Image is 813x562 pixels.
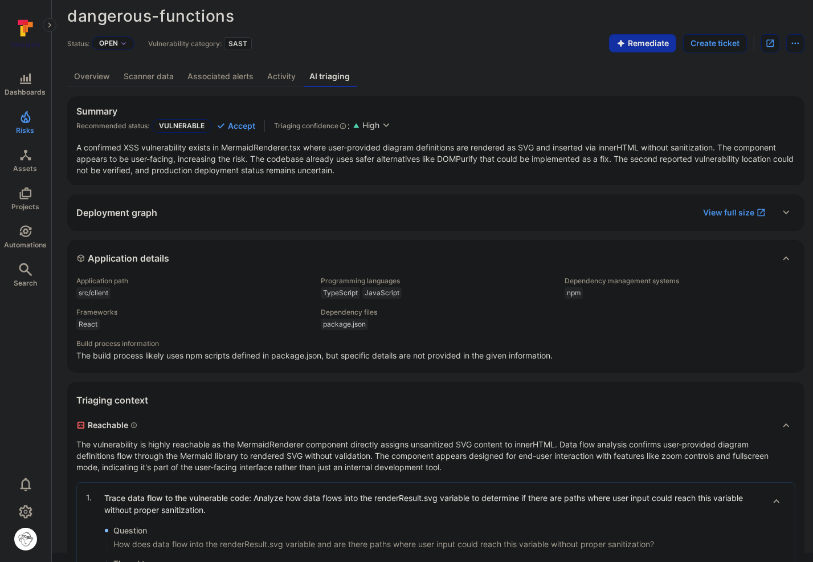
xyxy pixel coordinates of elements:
span: Build process information [76,339,795,348]
p: Trace data flow to the vulnerable code : [104,492,763,516]
a: View full size [696,203,773,222]
div: SAST [224,37,252,50]
span: Application path [76,276,307,285]
h2: Deployment graph [76,207,157,218]
span: TypeScript [323,288,358,298]
div: Collapse [77,483,795,525]
p: Vulnerable [152,119,212,133]
h2: Application details [76,253,169,264]
a: Overview [67,66,117,87]
span: Assets [14,164,38,173]
span: Analyze how data flows into the renderResult.svg variable to determine if there are paths where u... [104,493,743,515]
div: Collapse [76,416,795,473]
img: ACg8ocIqQenU2zSVn4varczOTTpfOuOTqpqMYkpMWRLjejB-DtIEo7w=s96-c [14,528,37,551]
span: package.json [323,320,366,329]
span: Search [14,279,37,287]
div: Collapse [67,240,804,276]
a: Associated alerts [181,66,260,87]
a: Activity [260,66,303,87]
span: Triaging confidence [274,120,338,132]
span: Projects [11,202,39,211]
span: Automations [4,241,47,249]
button: Options menu [786,34,804,52]
span: Reachable [76,416,773,434]
div: Expand [67,194,804,231]
span: dangerous-functions [67,6,234,26]
div: Vulnerability tabs [67,66,804,87]
svg: Indicates if a vulnerability code, component, function or a library can actually be reached or in... [130,422,137,429]
p: A confirmed XSS vulnerability exists in MermaidRenderer.tsx where user-provided diagram definitio... [76,142,795,176]
span: The build process likely uses npm scripts defined in package.json, but specific details are not p... [76,350,795,361]
span: Status: [67,39,89,48]
h2: Summary [76,105,117,117]
button: Create ticket [683,34,747,52]
button: Open [99,39,118,48]
span: Vulnerability category: [148,39,222,48]
span: High [362,120,379,131]
svg: AI Triaging Agent self-evaluates the confidence behind recommended status based on the depth and ... [340,120,346,132]
span: Dependency management systems [565,276,795,285]
span: src/client [79,288,108,298]
div: Open original issue [761,34,779,52]
span: Risks [17,126,35,135]
a: AI triaging [303,66,357,87]
div: : [274,120,350,132]
span: Frameworks [76,308,307,316]
button: Remediate [609,34,676,52]
span: Dashboards [5,88,46,96]
span: 1 . [86,492,102,503]
span: Question [113,525,654,536]
span: Dependency files [321,308,551,316]
span: Programming languages [321,276,551,285]
button: Accept [216,120,255,132]
h2: Triaging context [76,394,148,406]
button: High [362,120,391,132]
button: Expand navigation menu [43,18,56,32]
span: JavaScript [365,288,399,298]
button: Expand dropdown [120,40,127,47]
span: Recommended status: [76,121,149,130]
a: Scanner data [117,66,181,87]
i: Expand navigation menu [46,21,54,30]
p: How does data flow into the renderResult.svg variable and are there paths where user input could ... [113,539,654,550]
div: Justin Kim [14,528,37,551]
p: The vulnerability is highly reachable as the MermaidRenderer component directly assigns unsanitiz... [76,439,773,473]
span: React [79,320,97,329]
span: npm [567,288,581,298]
